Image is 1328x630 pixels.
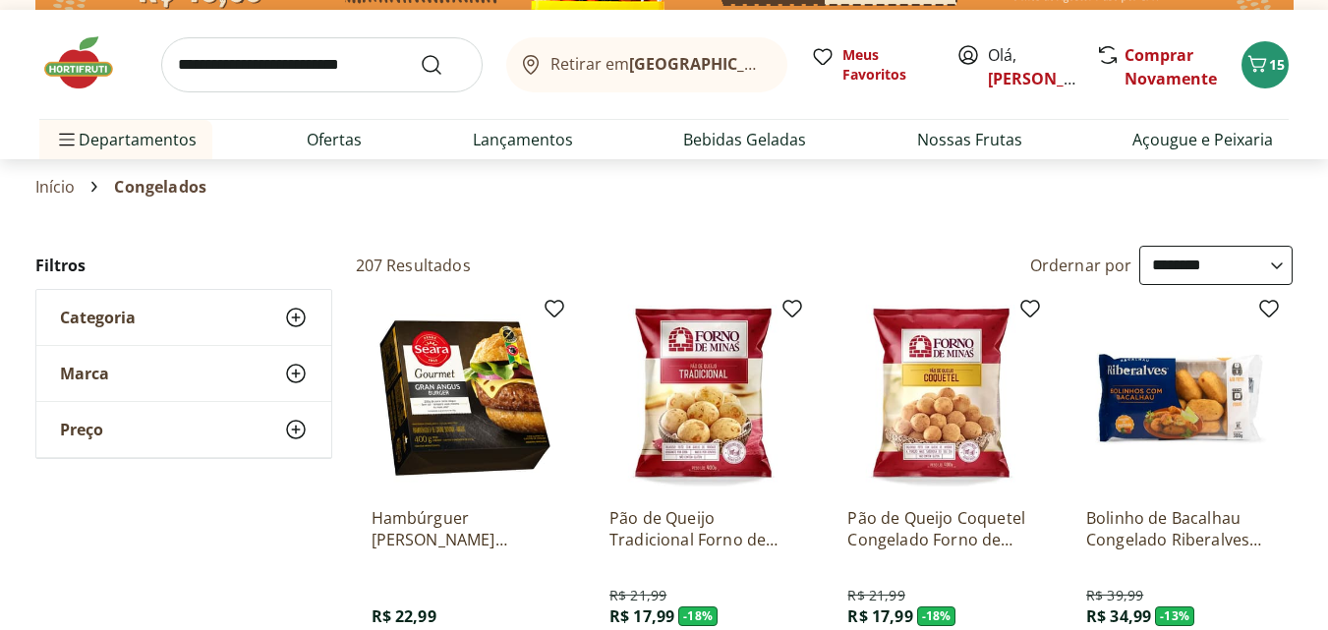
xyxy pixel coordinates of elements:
[60,420,103,439] span: Preço
[811,45,933,85] a: Meus Favoritos
[114,178,206,196] span: Congelados
[609,586,666,605] span: R$ 21,99
[55,116,197,163] span: Departamentos
[917,128,1022,151] a: Nossas Frutas
[356,255,471,276] h2: 207 Resultados
[372,305,558,491] img: Hambúrguer Angus Seara Gourmet 400G
[39,33,138,92] img: Hortifruti
[372,507,558,550] a: Hambúrguer [PERSON_NAME] Gourmet 400G
[36,402,331,457] button: Preço
[1241,41,1289,88] button: Carrinho
[988,43,1075,90] span: Olá,
[847,586,904,605] span: R$ 21,99
[842,45,933,85] span: Meus Favoritos
[1125,44,1217,89] a: Comprar Novamente
[1030,255,1132,276] label: Ordernar por
[683,128,806,151] a: Bebidas Geladas
[1086,507,1273,550] a: Bolinho de Bacalhau Congelado Riberalves 300g
[847,305,1034,491] img: Pão de Queijo Coquetel Congelado Forno de Minas 400g
[36,290,331,345] button: Categoria
[35,178,76,196] a: Início
[1269,55,1285,74] span: 15
[161,37,483,92] input: search
[609,605,674,627] span: R$ 17,99
[550,55,768,73] span: Retirar em
[847,605,912,627] span: R$ 17,99
[36,346,331,401] button: Marca
[60,364,109,383] span: Marca
[506,37,787,92] button: Retirar em[GEOGRAPHIC_DATA]/[GEOGRAPHIC_DATA]
[372,605,436,627] span: R$ 22,99
[1132,128,1273,151] a: Açougue e Peixaria
[847,507,1034,550] a: Pão de Queijo Coquetel Congelado Forno de Minas 400g
[678,606,718,626] span: - 18 %
[473,128,573,151] a: Lançamentos
[609,305,796,491] img: Pão de Queijo Tradicional Forno de Minas 400g
[1086,305,1273,491] img: Bolinho de Bacalhau Congelado Riberalves 300g
[1086,605,1151,627] span: R$ 34,99
[609,507,796,550] a: Pão de Queijo Tradicional Forno de Minas 400g
[1155,606,1194,626] span: - 13 %
[1086,586,1143,605] span: R$ 39,99
[55,116,79,163] button: Menu
[629,53,960,75] b: [GEOGRAPHIC_DATA]/[GEOGRAPHIC_DATA]
[988,68,1116,89] a: [PERSON_NAME]
[420,53,467,77] button: Submit Search
[917,606,956,626] span: - 18 %
[307,128,362,151] a: Ofertas
[60,308,136,327] span: Categoria
[35,246,332,285] h2: Filtros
